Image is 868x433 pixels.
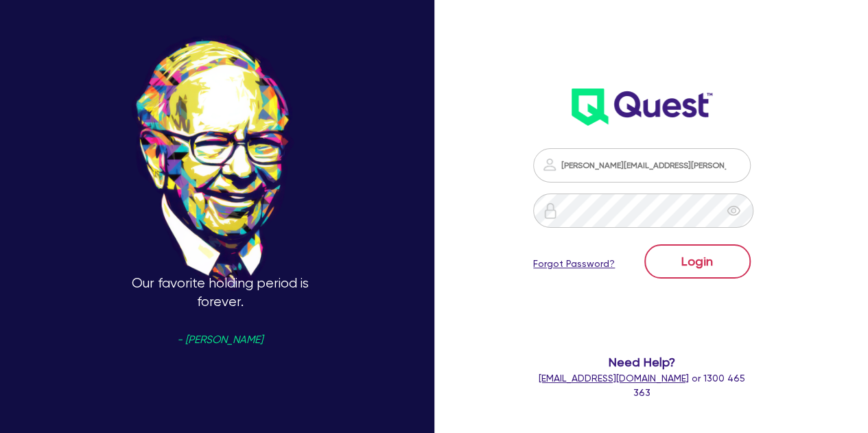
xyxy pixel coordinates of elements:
[542,202,559,219] img: icon-password
[539,373,689,384] a: [EMAIL_ADDRESS][DOMAIN_NAME]
[644,244,751,279] button: Login
[727,204,740,218] span: eye
[533,257,615,271] a: Forgot Password?
[541,156,558,173] img: icon-password
[177,335,263,345] span: - [PERSON_NAME]
[533,353,750,371] span: Need Help?
[539,373,745,398] span: or 1300 465 363
[572,89,712,126] img: wH2k97JdezQIQAAAABJRU5ErkJggg==
[533,148,750,183] input: Email address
